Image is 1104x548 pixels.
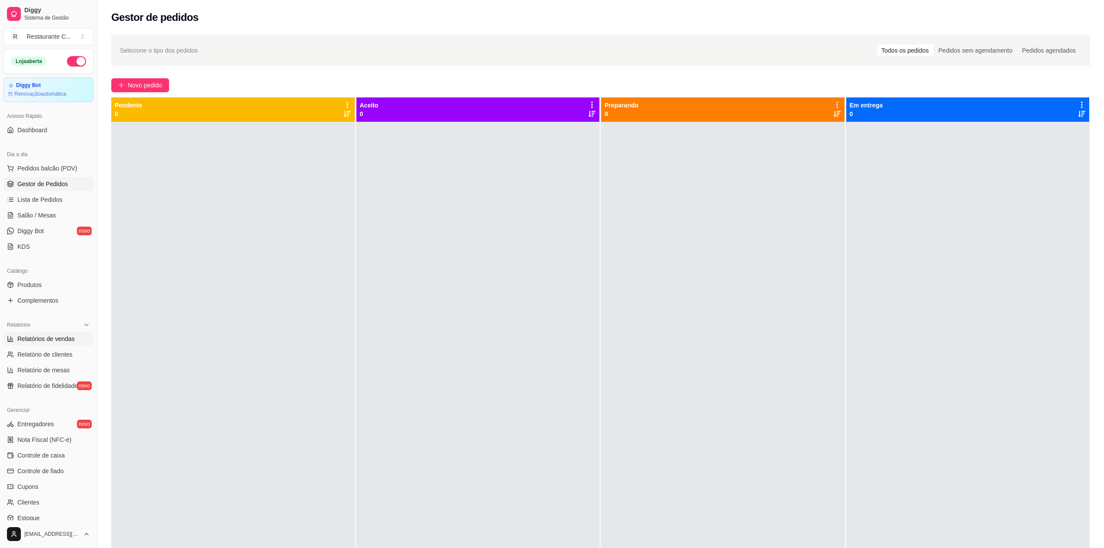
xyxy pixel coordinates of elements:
[3,363,93,377] a: Relatório de mesas
[111,10,199,24] h2: Gestor de pedidos
[3,147,93,161] div: Dia a dia
[3,264,93,278] div: Catálogo
[17,366,70,374] span: Relatório de mesas
[17,435,71,444] span: Nota Fiscal (NFC-e)
[360,101,379,110] p: Aceito
[850,101,883,110] p: Em entrega
[877,44,934,57] div: Todos os pedidos
[17,126,47,134] span: Dashboard
[118,82,124,88] span: plus
[17,482,38,491] span: Cupons
[3,109,93,123] div: Acesso Rápido
[7,321,30,328] span: Relatórios
[3,417,93,431] a: Entregadoresnovo
[27,32,71,41] div: Restaurante C ...
[11,57,47,66] div: Loja aberta
[1017,44,1081,57] div: Pedidos agendados
[3,278,93,292] a: Produtos
[17,514,40,522] span: Estoque
[3,123,93,137] a: Dashboard
[3,77,93,102] a: Diggy BotRenovaçãoautomática
[17,227,44,235] span: Diggy Bot
[3,495,93,509] a: Clientes
[3,224,93,238] a: Diggy Botnovo
[3,480,93,494] a: Cupons
[24,531,80,538] span: [EMAIL_ADDRESS][DOMAIN_NAME]
[3,294,93,307] a: Complementos
[3,208,93,222] a: Salão / Mesas
[17,180,68,188] span: Gestor de Pedidos
[67,56,86,67] button: Alterar Status
[605,101,638,110] p: Preparando
[934,44,1017,57] div: Pedidos sem agendamento
[17,381,78,390] span: Relatório de fidelidade
[3,433,93,447] a: Nota Fiscal (NFC-e)
[360,110,379,118] p: 0
[111,78,169,92] button: Novo pedido
[24,7,90,14] span: Diggy
[120,46,198,55] span: Selecione o tipo dos pedidos
[128,80,162,90] span: Novo pedido
[3,524,93,545] button: [EMAIL_ADDRESS][DOMAIN_NAME]
[3,177,93,191] a: Gestor de Pedidos
[3,332,93,346] a: Relatórios de vendas
[3,28,93,45] button: Select a team
[3,161,93,175] button: Pedidos balcão (PDV)
[17,242,30,251] span: KDS
[16,82,41,89] article: Diggy Bot
[11,32,20,41] span: R
[17,296,58,305] span: Complementos
[17,281,42,289] span: Produtos
[24,14,90,21] span: Sistema de Gestão
[605,110,638,118] p: 0
[14,90,66,97] article: Renovação automática
[17,467,64,475] span: Controle de fiado
[17,164,77,173] span: Pedidos balcão (PDV)
[17,451,65,460] span: Controle de caixa
[3,240,93,254] a: KDS
[3,3,93,24] a: DiggySistema de Gestão
[3,379,93,393] a: Relatório de fidelidadenovo
[17,334,75,343] span: Relatórios de vendas
[3,511,93,525] a: Estoque
[17,350,73,359] span: Relatório de clientes
[17,420,54,428] span: Entregadores
[115,101,142,110] p: Pendente
[3,448,93,462] a: Controle de caixa
[3,193,93,207] a: Lista de Pedidos
[3,464,93,478] a: Controle de fiado
[17,195,63,204] span: Lista de Pedidos
[850,110,883,118] p: 0
[115,110,142,118] p: 0
[17,498,40,507] span: Clientes
[3,403,93,417] div: Gerenciar
[3,348,93,361] a: Relatório de clientes
[17,211,56,220] span: Salão / Mesas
